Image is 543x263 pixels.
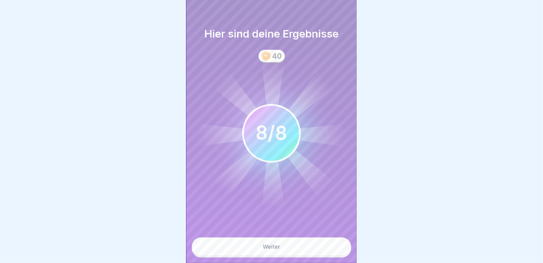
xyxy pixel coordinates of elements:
div: 8 [256,121,268,144]
div: Weiter [263,244,280,250]
button: Weiter [192,237,351,256]
div: 40 [272,52,282,60]
h1: Hier sind deine Ergebnisse [204,27,339,40]
div: / 8 [256,122,288,145]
